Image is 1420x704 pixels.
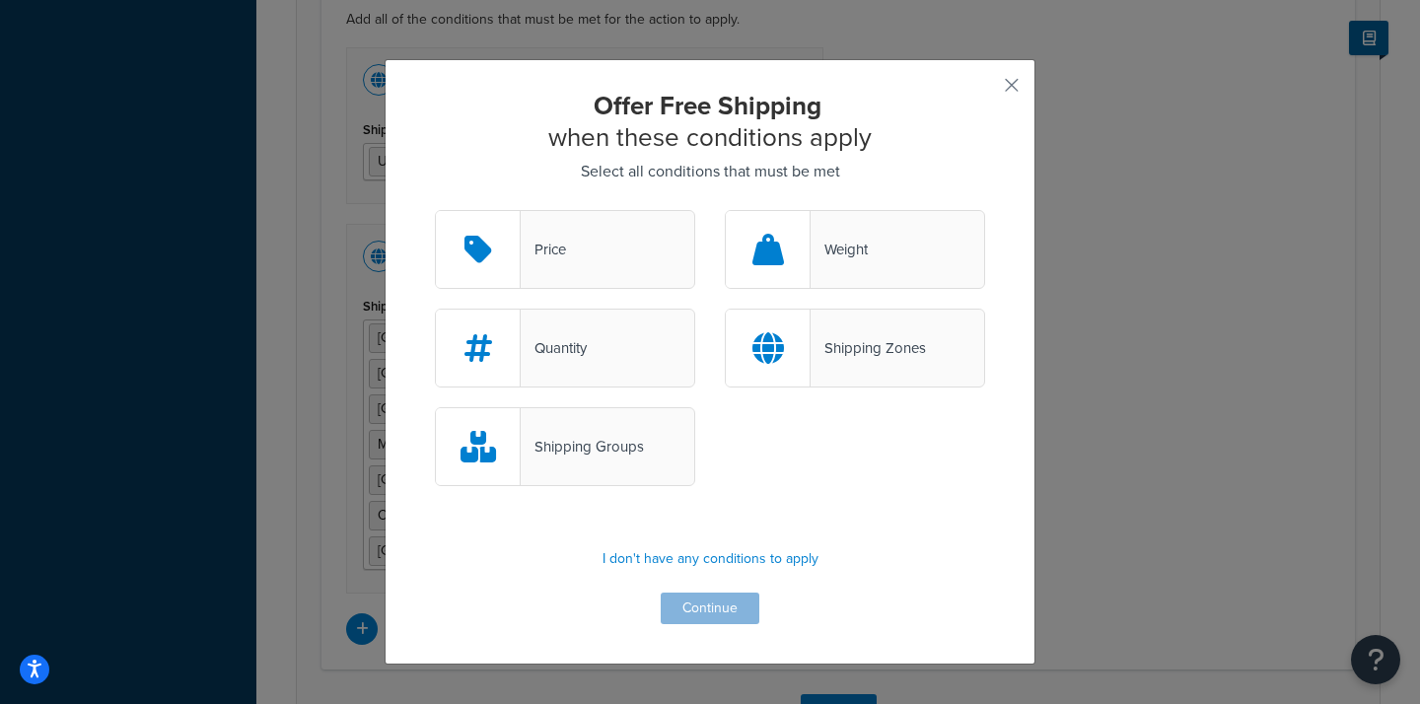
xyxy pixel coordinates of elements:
p: Select all conditions that must be met [435,158,985,185]
div: Price [521,236,566,263]
div: Shipping Zones [811,334,926,362]
h2: when these conditions apply [435,90,985,153]
strong: Offer Free Shipping [594,87,821,124]
div: Weight [811,236,868,263]
div: Shipping Groups [521,433,644,460]
p: I don't have any conditions to apply [435,545,985,573]
div: Quantity [521,334,587,362]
